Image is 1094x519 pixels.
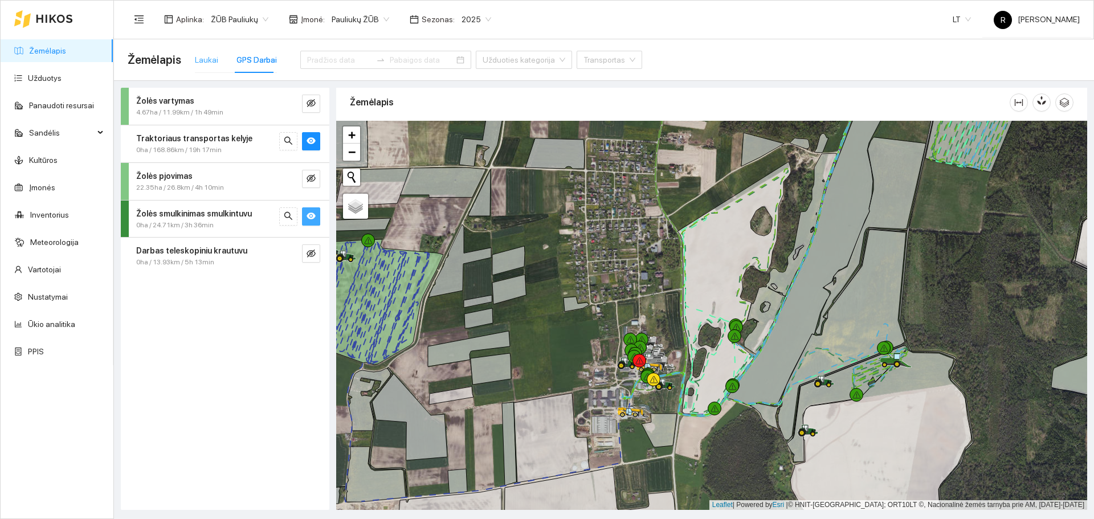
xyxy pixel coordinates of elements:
a: Inventorius [30,210,69,219]
span: 0ha / 24.71km / 3h 36min [136,220,214,231]
button: Initiate a new search [343,169,360,186]
a: Kultūros [29,156,58,165]
span: + [348,128,356,142]
div: Žolės smulkinimas smulkintuvu0ha / 24.71km / 3h 36minsearcheye [121,201,329,238]
div: Traktoriaus transportas kelyje0ha / 168.86km / 19h 17minsearcheye [121,125,329,162]
span: 22.35ha / 26.8km / 4h 10min [136,182,224,193]
strong: Traktoriaus transportas kelyje [136,134,252,143]
button: menu-fold [128,8,150,31]
input: Pradžios data [307,54,372,66]
span: 4.67ha / 11.99km / 1h 49min [136,107,223,118]
span: search [284,136,293,147]
div: Laukai [195,54,218,66]
a: PPIS [28,347,44,356]
span: menu-fold [134,14,144,24]
a: Meteorologija [30,238,79,247]
span: R [1001,11,1006,29]
a: Zoom out [343,144,360,161]
div: Darbas teleskopiniu krautuvu0ha / 13.93km / 5h 13mineye-invisible [121,238,329,275]
button: eye-invisible [302,170,320,188]
strong: Žolės pjovimas [136,171,193,181]
span: ŽŪB Pauliukų [211,11,268,28]
div: Žolės vartymas4.67ha / 11.99km / 1h 49mineye-invisible [121,88,329,125]
span: to [376,55,385,64]
div: Žolės pjovimas22.35ha / 26.8km / 4h 10mineye-invisible [121,163,329,200]
span: eye [307,136,316,147]
strong: Žolės smulkinimas smulkintuvu [136,209,252,218]
span: layout [164,15,173,24]
button: column-width [1010,93,1028,112]
span: eye [307,211,316,222]
span: Įmonė : [301,13,325,26]
span: Pauliukų ŽŪB [332,11,389,28]
button: search [279,207,297,226]
strong: Darbas teleskopiniu krautuvu [136,246,247,255]
div: GPS Darbai [236,54,277,66]
span: LT [953,11,971,28]
span: Sezonas : [422,13,455,26]
span: 0ha / 168.86km / 19h 17min [136,145,222,156]
a: Zoom in [343,126,360,144]
a: Įmonės [29,183,55,192]
span: 2025 [462,11,491,28]
a: Layers [343,194,368,219]
a: Leaflet [712,501,733,509]
strong: Žolės vartymas [136,96,194,105]
a: Nustatymai [28,292,68,301]
span: column-width [1010,98,1027,107]
span: | [786,501,788,509]
button: search [279,132,297,150]
a: Žemėlapis [29,46,66,55]
a: Vartotojai [28,265,61,274]
button: eye-invisible [302,244,320,263]
button: eye [302,207,320,226]
span: swap-right [376,55,385,64]
button: eye-invisible [302,95,320,113]
span: [PERSON_NAME] [994,15,1080,24]
span: − [348,145,356,159]
a: Esri [773,501,785,509]
span: eye-invisible [307,99,316,109]
span: search [284,211,293,222]
span: 0ha / 13.93km / 5h 13min [136,257,214,268]
span: Sandėlis [29,121,94,144]
span: eye-invisible [307,249,316,260]
div: Žemėlapis [350,86,1010,118]
button: eye [302,132,320,150]
span: calendar [410,15,419,24]
a: Ūkio analitika [28,320,75,329]
span: eye-invisible [307,174,316,185]
span: shop [289,15,298,24]
div: | Powered by © HNIT-[GEOGRAPHIC_DATA]; ORT10LT ©, Nacionalinė žemės tarnyba prie AM, [DATE]-[DATE] [709,500,1087,510]
input: Pabaigos data [390,54,454,66]
span: Aplinka : [176,13,204,26]
span: Žemėlapis [128,51,181,69]
a: Panaudoti resursai [29,101,94,110]
a: Užduotys [28,73,62,83]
